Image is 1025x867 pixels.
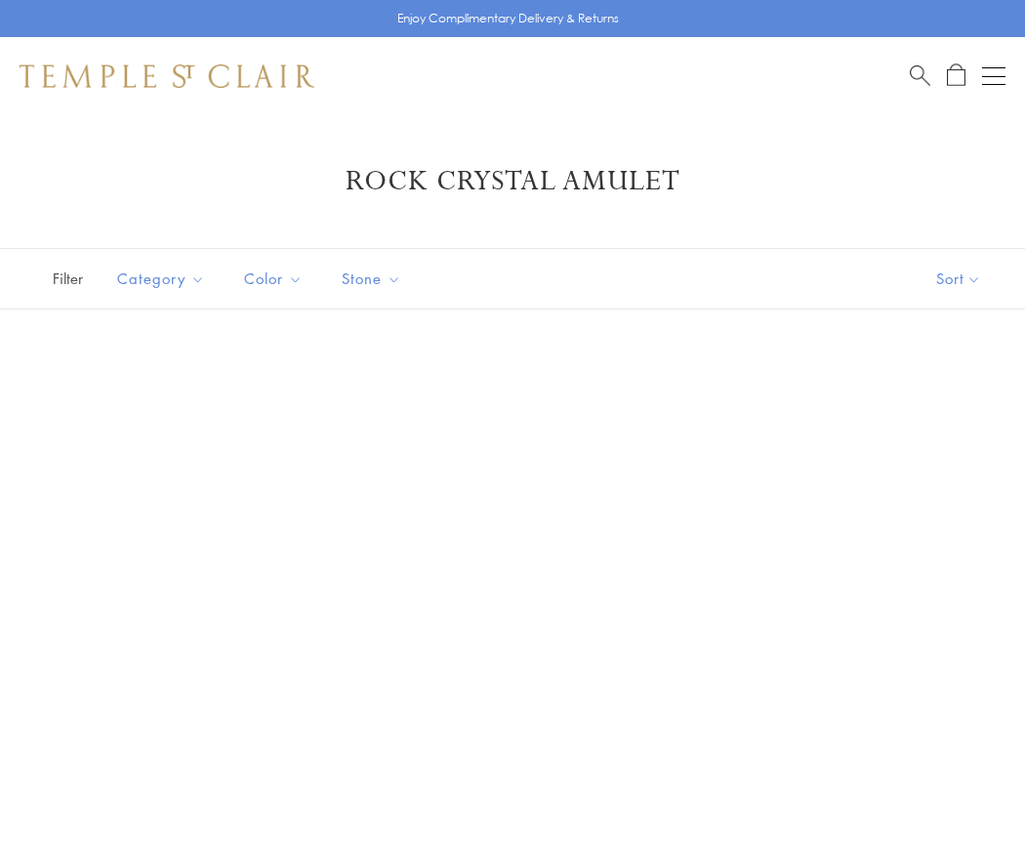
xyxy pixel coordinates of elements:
[107,267,220,291] span: Category
[234,267,317,291] span: Color
[892,249,1025,309] button: Show sort by
[20,64,314,88] img: Temple St. Clair
[327,257,416,301] button: Stone
[910,63,930,88] a: Search
[397,9,619,28] p: Enjoy Complimentary Delivery & Returns
[49,164,976,199] h1: Rock Crystal Amulet
[102,257,220,301] button: Category
[229,257,317,301] button: Color
[947,63,965,88] a: Open Shopping Bag
[982,64,1005,88] button: Open navigation
[332,267,416,291] span: Stone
